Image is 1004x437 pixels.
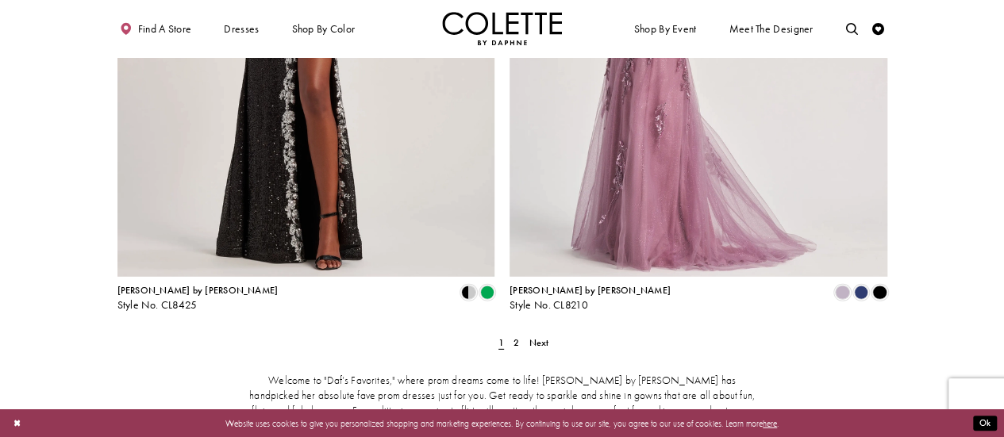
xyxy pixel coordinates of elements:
[854,286,868,300] i: Navy Blue
[835,286,849,300] i: Heather
[529,336,549,349] span: Next
[480,286,494,300] i: Emerald
[510,298,588,312] span: Style No. CL8210
[763,417,777,428] a: here
[510,284,671,297] span: [PERSON_NAME] by [PERSON_NAME]
[289,12,358,45] span: Shop by color
[87,415,917,431] p: Website uses cookies to give you personalized shopping and marketing experiences. By continuing t...
[7,412,27,434] button: Close Dialog
[117,12,194,45] a: Find a store
[510,334,523,351] a: Page 2
[872,286,887,300] i: Black
[442,12,563,45] a: Visit Home Page
[117,298,198,312] span: Style No. CL8425
[634,23,697,35] span: Shop By Event
[525,334,552,351] a: Next Page
[729,23,813,35] span: Meet the designer
[869,12,887,45] a: Check Wishlist
[221,12,262,45] span: Dresses
[442,12,563,45] img: Colette by Daphne
[224,23,259,35] span: Dresses
[138,23,192,35] span: Find a store
[117,284,279,297] span: [PERSON_NAME] by [PERSON_NAME]
[494,334,507,351] span: Current Page
[117,286,279,311] div: Colette by Daphne Style No. CL8425
[631,12,699,45] span: Shop By Event
[461,286,475,300] i: Black/Silver
[726,12,817,45] a: Meet the designer
[291,23,355,35] span: Shop by color
[973,416,997,431] button: Submit Dialog
[843,12,861,45] a: Toggle search
[514,336,519,349] span: 2
[498,336,504,349] span: 1
[510,286,671,311] div: Colette by Daphne Style No. CL8210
